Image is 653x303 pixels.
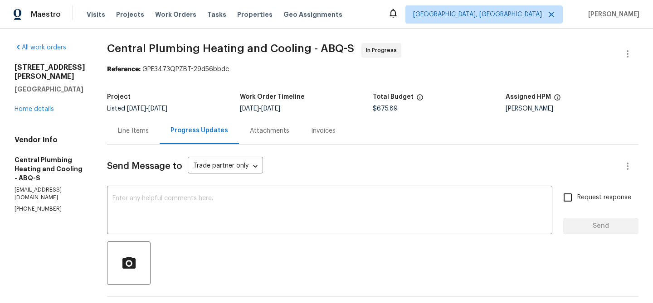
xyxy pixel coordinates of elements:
span: [DATE] [240,106,259,112]
a: Home details [15,106,54,112]
b: Reference: [107,66,141,72]
a: All work orders [15,44,66,51]
span: Request response [577,193,631,202]
div: Attachments [250,126,289,135]
span: The total cost of line items that have been proposed by Opendoor. This sum includes line items th... [416,94,424,106]
span: [DATE] [148,106,167,112]
span: - [240,106,280,112]
h5: Central Plumbing Heating and Cooling - ABQ-S [15,155,85,183]
span: The hpm assigned to this work order. [554,94,561,106]
span: [PERSON_NAME] [585,10,639,19]
span: Properties [237,10,273,19]
span: $675.89 [373,106,398,112]
span: [GEOGRAPHIC_DATA], [GEOGRAPHIC_DATA] [413,10,542,19]
h5: Assigned HPM [506,94,551,100]
p: [PHONE_NUMBER] [15,205,85,213]
p: [EMAIL_ADDRESS][DOMAIN_NAME] [15,186,85,202]
span: [DATE] [261,106,280,112]
div: Trade partner only [188,159,263,174]
span: In Progress [366,46,400,55]
span: Maestro [31,10,61,19]
div: Progress Updates [171,126,228,135]
h5: [GEOGRAPHIC_DATA] [15,85,85,94]
div: [PERSON_NAME] [506,106,638,112]
span: Work Orders [155,10,196,19]
span: Send Message to [107,162,182,171]
h2: [STREET_ADDRESS][PERSON_NAME] [15,63,85,81]
span: Geo Assignments [283,10,342,19]
span: Tasks [207,11,226,18]
span: [DATE] [127,106,146,112]
span: Central Plumbing Heating and Cooling - ABQ-S [107,43,354,54]
h5: Work Order Timeline [240,94,305,100]
span: Projects [116,10,144,19]
div: Invoices [311,126,336,135]
span: - [127,106,167,112]
h4: Vendor Info [15,135,85,144]
h5: Total Budget [373,94,414,100]
span: Visits [87,10,105,19]
span: Listed [107,106,167,112]
h5: Project [107,94,131,100]
div: Line Items [118,126,149,135]
div: GPE3473QPZBT-29d56bbdc [107,65,638,74]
